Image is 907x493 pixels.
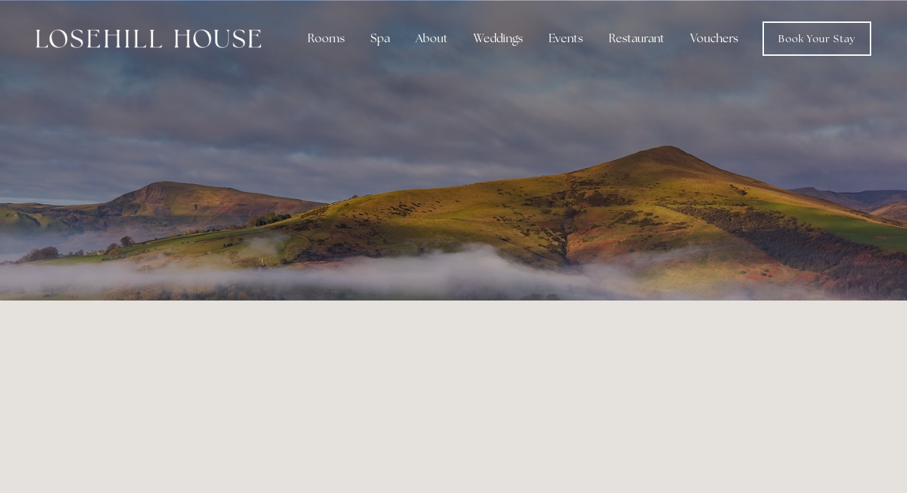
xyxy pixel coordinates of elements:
a: Vouchers [679,24,750,53]
div: Rooms [296,24,356,53]
div: Events [537,24,594,53]
div: Restaurant [597,24,676,53]
div: Weddings [462,24,534,53]
img: Losehill House [36,29,261,48]
a: Book Your Stay [763,21,871,56]
div: Spa [359,24,401,53]
div: About [404,24,459,53]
